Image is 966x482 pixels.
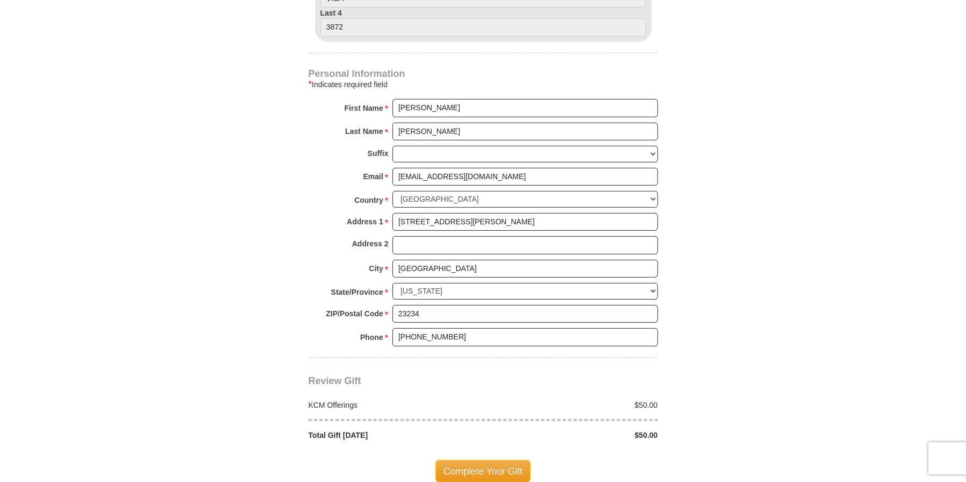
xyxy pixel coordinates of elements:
strong: Country [354,193,383,208]
h4: Personal Information [309,69,658,78]
strong: Last Name [345,124,383,139]
strong: City [369,261,383,276]
strong: Address 1 [347,214,383,229]
strong: First Name [345,101,383,116]
strong: ZIP/Postal Code [326,306,383,321]
div: $50.00 [483,400,664,410]
strong: Phone [360,330,383,345]
input: Last 4 [320,18,646,37]
div: $50.00 [483,430,664,441]
div: Indicates required field [309,78,658,91]
strong: Suffix [368,146,389,161]
span: Review Gift [309,375,361,386]
strong: State/Province [331,285,383,300]
div: KCM Offerings [303,400,483,410]
label: Last 4 [320,8,646,37]
strong: Address 2 [352,236,389,251]
strong: Email [363,169,383,184]
div: Total Gift [DATE] [303,430,483,441]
